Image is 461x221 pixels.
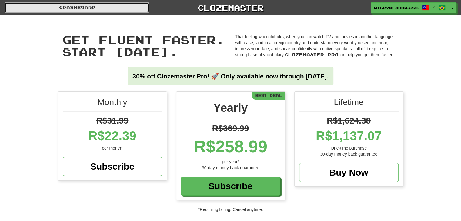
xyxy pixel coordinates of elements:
[158,2,303,13] a: Clozemaster
[63,157,162,176] a: Subscribe
[327,116,371,125] span: R$1,624.38
[181,159,280,165] div: per year*
[96,116,129,125] span: R$31.99
[374,5,419,11] span: WispyMeadow3025
[371,2,449,13] a: WispyMeadow3025 /
[299,145,399,151] div: One-time purchase
[272,34,284,39] strong: clicks
[299,163,399,182] a: Buy Now
[299,127,399,145] div: R$1,137.07
[62,33,225,58] span: Get fluent faster. Start [DATE].
[5,2,149,13] a: Dashboard
[299,151,399,157] div: 30-day money back guarantee
[299,96,399,112] div: Lifetime
[181,165,280,171] div: 30-day money back guarantee
[181,177,280,196] a: Subscribe
[63,145,162,151] div: per month*
[132,73,328,80] strong: 30% off Clozemaster Pro! 🚀 Only available now through [DATE].
[63,127,162,145] div: R$22.39
[63,96,162,112] div: Monthly
[252,92,285,99] div: Best Deal
[235,34,399,58] p: That feeling when it , when you can watch TV and movies in another language with ease, land in a ...
[432,5,435,9] span: /
[285,52,339,57] span: Clozemaster Pro
[181,99,280,119] div: Yearly
[181,134,280,159] div: R$258.99
[212,124,249,133] span: R$369.99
